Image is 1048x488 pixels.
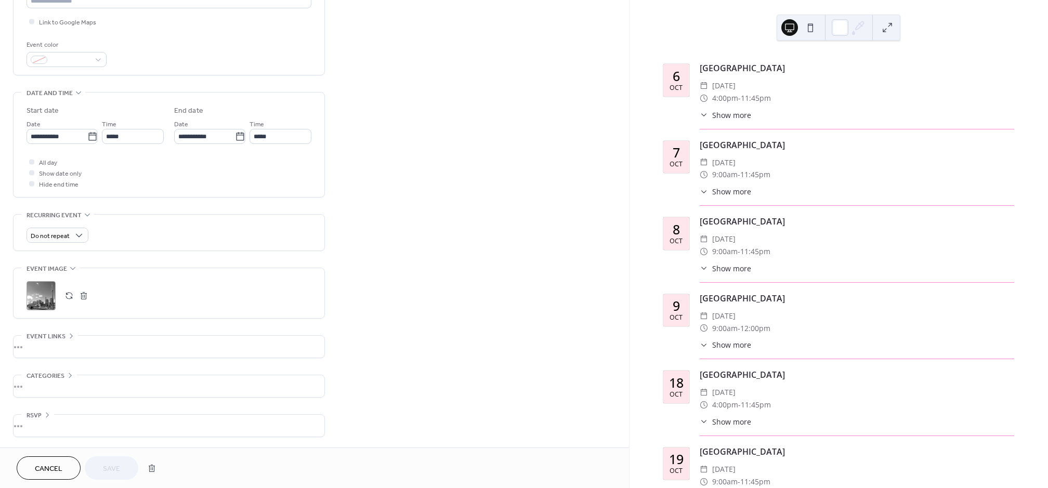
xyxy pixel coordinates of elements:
[27,39,104,50] div: Event color
[700,245,708,258] div: ​
[700,476,708,488] div: ​
[39,157,57,168] span: All day
[700,156,708,169] div: ​
[712,110,751,121] span: Show more
[700,110,708,121] div: ​
[39,17,96,28] span: Link to Google Maps
[712,233,736,245] span: [DATE]
[712,245,738,258] span: 9:00am
[35,464,62,474] span: Cancel
[670,161,683,168] div: Oct
[741,92,771,104] span: 11:45pm
[740,322,770,335] span: 12:00pm
[27,281,56,310] div: ;
[27,371,64,381] span: Categories
[670,314,683,321] div: Oct
[27,331,65,342] span: Event links
[27,210,82,221] span: Recurring event
[738,322,740,335] span: -
[700,186,708,197] div: ​
[712,476,738,488] span: 9:00am
[700,92,708,104] div: ​
[712,399,738,411] span: 4:00pm
[700,139,1014,151] div: [GEOGRAPHIC_DATA]
[712,92,738,104] span: 4:00pm
[700,215,1014,228] div: [GEOGRAPHIC_DATA]
[250,119,264,130] span: Time
[712,463,736,476] span: [DATE]
[740,168,770,181] span: 11:45pm
[673,299,680,312] div: 9
[14,336,324,358] div: •••
[700,310,708,322] div: ​
[700,62,1014,74] div: [GEOGRAPHIC_DATA]
[700,445,1014,458] div: [GEOGRAPHIC_DATA]
[700,80,708,92] div: ​
[700,263,708,274] div: ​
[738,245,740,258] span: -
[738,168,740,181] span: -
[102,119,116,130] span: Time
[673,146,680,159] div: 7
[712,156,736,169] span: [DATE]
[669,453,684,466] div: 19
[700,416,708,427] div: ​
[700,339,751,350] button: ​Show more
[712,339,751,350] span: Show more
[738,92,741,104] span: -
[712,168,738,181] span: 9:00am
[700,322,708,335] div: ​
[738,399,741,411] span: -
[700,233,708,245] div: ​
[712,186,751,197] span: Show more
[27,105,59,116] div: Start date
[27,263,67,274] span: Event image
[669,376,684,389] div: 18
[174,105,203,116] div: End date
[670,85,683,91] div: Oct
[31,230,70,242] span: Do not repeat
[673,223,680,236] div: 8
[741,399,771,411] span: 11:45pm
[700,386,708,399] div: ​
[712,80,736,92] span: [DATE]
[740,476,770,488] span: 11:45pm
[39,168,82,179] span: Show date only
[700,399,708,411] div: ​
[27,88,73,99] span: Date and time
[673,70,680,83] div: 6
[740,245,770,258] span: 11:45pm
[700,168,708,181] div: ​
[17,456,81,480] button: Cancel
[700,416,751,427] button: ​Show more
[712,322,738,335] span: 9:00am
[712,263,751,274] span: Show more
[670,391,683,398] div: Oct
[700,368,1014,381] div: [GEOGRAPHIC_DATA]
[700,463,708,476] div: ​
[712,416,751,427] span: Show more
[39,179,78,190] span: Hide end time
[14,375,324,397] div: •••
[700,339,708,350] div: ​
[700,110,751,121] button: ​Show more
[670,468,683,474] div: Oct
[700,292,1014,305] div: [GEOGRAPHIC_DATA]
[712,310,736,322] span: [DATE]
[670,238,683,245] div: Oct
[27,410,42,421] span: RSVP
[27,119,41,130] span: Date
[700,263,751,274] button: ​Show more
[738,476,740,488] span: -
[712,386,736,399] span: [DATE]
[14,415,324,437] div: •••
[700,186,751,197] button: ​Show more
[174,119,188,130] span: Date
